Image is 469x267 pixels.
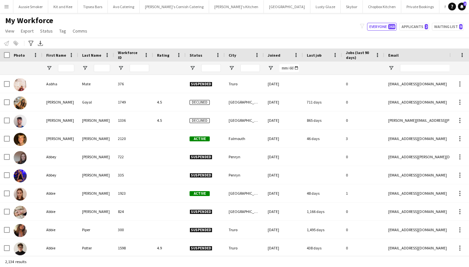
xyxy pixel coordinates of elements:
[201,64,221,72] input: Status Filter Input
[14,224,27,237] img: Abbie Piper
[82,53,101,58] span: Last Name
[190,155,212,160] span: Suspended
[264,148,303,166] div: [DATE]
[118,50,141,60] span: Workforce ID
[114,203,153,220] div: 824
[307,53,321,58] span: Last job
[225,166,264,184] div: Penryn
[388,65,394,71] button: Open Filter Menu
[399,23,429,31] button: Applicants2
[190,82,212,87] span: Suspended
[153,239,186,257] div: 4.9
[225,239,264,257] div: Truro
[303,93,342,111] div: 711 days
[342,93,384,111] div: 0
[264,166,303,184] div: [DATE]
[42,75,78,93] div: Aabha
[78,148,114,166] div: [PERSON_NAME]
[264,93,303,111] div: [DATE]
[432,23,464,31] button: Waiting list9
[346,50,373,60] span: Jobs (last 90 days)
[46,65,52,71] button: Open Filter Menu
[114,111,153,129] div: 1336
[458,3,466,10] a: 2
[5,16,53,25] span: My Workforce
[225,111,264,129] div: [GEOGRAPHIC_DATA]
[108,0,140,13] button: Avo Catering
[342,130,384,148] div: 3
[225,93,264,111] div: [GEOGRAPHIC_DATA]
[153,111,186,129] div: 4.5
[303,239,342,257] div: 438 days
[342,239,384,257] div: 0
[59,28,66,34] span: Tag
[264,111,303,129] div: [DATE]
[190,118,210,123] span: Declined
[46,53,66,58] span: First Name
[341,0,363,13] button: Skybar
[303,111,342,129] div: 865 days
[14,53,25,58] span: Photo
[190,246,212,251] span: Suspended
[14,169,27,182] img: Abbey Evans
[401,0,439,13] button: Private Bookings
[42,239,78,257] div: Abbie
[225,221,264,239] div: Truro
[264,75,303,93] div: [DATE]
[14,133,27,146] img: Aaron Goodall
[190,209,212,214] span: Suspended
[459,24,462,29] span: 9
[14,78,27,91] img: Aabha Mate
[225,75,264,93] div: Truro
[279,64,299,72] input: Joined Filter Input
[264,130,303,148] div: [DATE]
[78,221,114,239] div: Piper
[264,239,303,257] div: [DATE]
[114,184,153,202] div: 1923
[209,0,264,13] button: [PERSON_NAME]'s Kitchen
[190,136,210,141] span: Active
[78,93,114,111] div: Goyal
[264,203,303,220] div: [DATE]
[114,93,153,111] div: 1749
[190,53,202,58] span: Status
[78,166,114,184] div: [PERSON_NAME]
[310,0,341,13] button: Lusty Glaze
[190,228,212,232] span: Suspended
[190,100,210,105] span: Declined
[303,130,342,148] div: 46 days
[42,93,78,111] div: [PERSON_NAME]
[268,53,280,58] span: Joined
[14,242,27,255] img: Abbie Potter
[114,75,153,93] div: 376
[78,239,114,257] div: Potter
[14,151,27,164] img: Abbey Crampton
[114,239,153,257] div: 1598
[114,166,153,184] div: 335
[342,148,384,166] div: 0
[42,184,78,202] div: Abbie
[342,203,384,220] div: 0
[229,53,236,58] span: City
[268,65,274,71] button: Open Filter Menu
[303,203,342,220] div: 1,166 days
[342,184,384,202] div: 1
[342,75,384,93] div: 0
[40,28,53,34] span: Status
[190,173,212,178] span: Suspended
[21,28,34,34] span: Export
[367,23,397,31] button: Everyone368
[225,148,264,166] div: Penryn
[303,221,342,239] div: 1,495 days
[18,27,36,35] a: Export
[225,203,264,220] div: [GEOGRAPHIC_DATA]
[57,27,69,35] a: Tag
[229,65,234,71] button: Open Filter Menu
[42,221,78,239] div: Abbie
[118,65,124,71] button: Open Filter Menu
[130,64,149,72] input: Workforce ID Filter Input
[225,184,264,202] div: [GEOGRAPHIC_DATA]
[42,130,78,148] div: [PERSON_NAME]
[303,184,342,202] div: 48 days
[425,24,428,29] span: 2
